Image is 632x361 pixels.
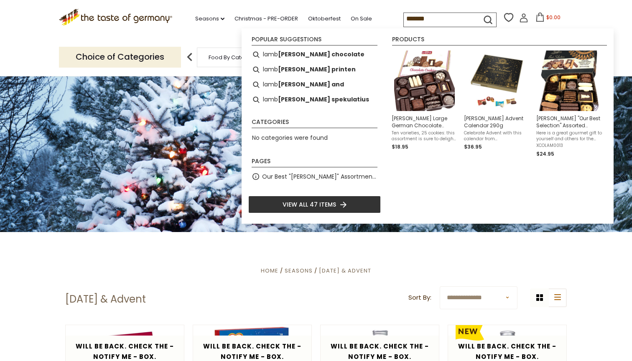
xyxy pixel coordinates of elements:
[234,14,298,23] a: Christmas - PRE-ORDER
[464,50,530,158] a: [PERSON_NAME] Advent Calendar 290gCelebrate Advent with this calendar from [PERSON_NAME]! This ca...
[65,293,146,305] h1: [DATE] & Advent
[546,14,561,21] span: $0.00
[388,47,461,162] li: Lambertz Large German Chocolate Cookie Assortment, 17.6 oz.
[252,119,377,128] li: Categories
[536,150,554,157] span: $24.95
[248,169,381,184] li: Our Best "[PERSON_NAME]" Assortment: 33 Choices For The Grillabend
[195,14,224,23] a: Seasons
[308,14,341,23] a: Oktoberfest
[261,267,278,275] a: Home
[262,172,377,182] a: Our Best "[PERSON_NAME]" Assortment: 33 Choices For The Grillabend
[464,143,482,150] span: $36.95
[248,92,381,107] li: lambertz spekulatius
[392,143,408,150] span: $18.95
[278,65,356,74] b: [PERSON_NAME] printen
[392,36,607,45] li: Products
[319,267,371,275] a: [DATE] & Advent
[351,14,372,23] a: On Sale
[252,36,377,45] li: Popular suggestions
[536,143,602,149] span: XCOLAM0013
[278,50,364,59] b: [PERSON_NAME] chocolate
[392,130,457,142] span: Ten varieties, 25 cookies: this assortment is sure to delight any chocolate-dipped cookie lovers....
[285,267,313,275] a: Seasons
[408,293,431,303] label: Sort By:
[536,130,602,142] span: Here is a great gourmet gift to yourself and others for the holiday season. From [GEOGRAPHIC_DATA...
[248,77,381,92] li: lambertz and
[181,49,198,66] img: previous arrow
[530,13,566,25] button: $0.00
[536,115,602,129] span: [PERSON_NAME] "Our Best Selection" Assorted Gourmet Cookies in Black Gift Tin, 17.6 oz
[283,200,336,209] span: View all 47 items
[252,134,328,142] span: No categories were found
[461,47,533,162] li: Lambertz Advent Calendar 290g
[252,158,377,167] li: Pages
[533,47,605,162] li: Lambertz "Our Best Selection" Assorted Gourmet Cookies in Black Gift Tin, 17.6 oz
[209,54,257,61] a: Food By Category
[464,115,530,129] span: [PERSON_NAME] Advent Calendar 290g
[59,47,181,67] p: Choice of Categories
[392,50,457,158] a: [PERSON_NAME] Large German Chocolate Cookie Assortment, 17.6 oz.Ten varieties, 25 cookies: this a...
[248,62,381,77] li: lambertz printen
[392,115,457,129] span: [PERSON_NAME] Large German Chocolate Cookie Assortment, 17.6 oz.
[248,47,381,62] li: lambertz chocolate
[278,95,369,104] b: [PERSON_NAME] spekulatius
[278,80,344,89] b: [PERSON_NAME] and
[536,50,602,158] a: [PERSON_NAME] "Our Best Selection" Assorted Gourmet Cookies in Black Gift Tin, 17.6 ozHere is a g...
[248,196,381,213] li: View all 47 items
[464,130,530,142] span: Celebrate Advent with this calendar from [PERSON_NAME]! This calendar has an assortment of 4 [PER...
[242,28,614,224] div: Instant Search Results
